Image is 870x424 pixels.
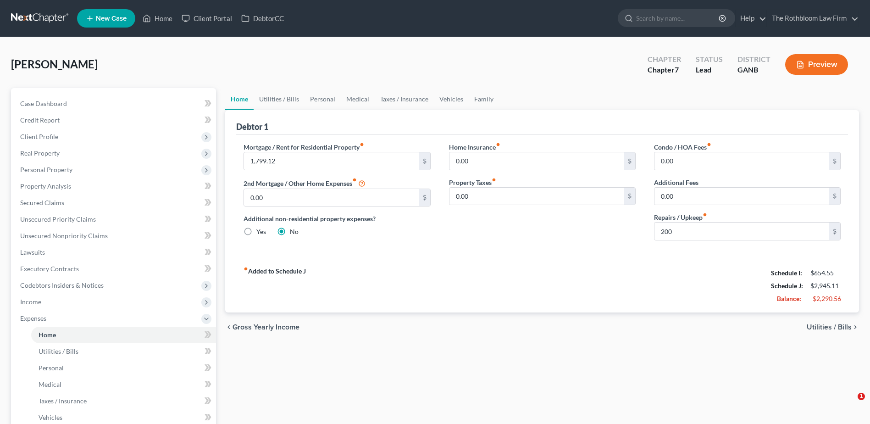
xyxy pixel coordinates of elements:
div: $ [419,189,430,206]
span: Gross Yearly Income [233,324,299,331]
div: $ [624,188,635,205]
input: -- [244,152,419,170]
a: Medical [31,376,216,393]
a: Personal [305,88,341,110]
i: chevron_left [225,324,233,331]
span: Home [39,331,56,339]
i: fiber_manual_record [496,142,500,147]
div: District [737,54,770,65]
label: Yes [256,227,266,236]
span: [PERSON_NAME] [11,57,98,71]
span: Vehicles [39,413,62,421]
strong: Schedule J: [771,282,803,290]
strong: Added to Schedule J [244,267,306,305]
span: Personal Property [20,166,72,173]
a: Medical [341,88,375,110]
a: Home [225,88,254,110]
button: chevron_left Gross Yearly Income [225,324,299,331]
label: Condo / HOA Fees [654,142,711,152]
input: -- [244,189,419,206]
div: $2,945.11 [810,281,841,290]
span: Unsecured Nonpriority Claims [20,232,108,240]
a: Executory Contracts [13,261,216,277]
a: Taxes / Insurance [31,393,216,409]
div: $ [624,152,635,170]
a: Vehicles [434,88,469,110]
span: Client Profile [20,133,58,140]
a: Personal [31,360,216,376]
strong: Schedule I: [771,269,802,277]
span: Lawsuits [20,248,45,256]
span: Expenses [20,314,46,322]
button: Utilities / Bills chevron_right [807,324,859,331]
div: $654.55 [810,268,841,278]
a: Home [138,10,177,27]
a: The Rothbloom Law Firm [767,10,859,27]
a: Secured Claims [13,195,216,211]
label: 2nd Mortgage / Other Home Expenses [244,178,366,189]
i: chevron_right [852,324,859,331]
a: Lawsuits [13,244,216,261]
span: Medical [39,380,61,388]
span: 1 [858,393,865,400]
input: -- [449,152,624,170]
label: Mortgage / Rent for Residential Property [244,142,364,152]
span: 7 [675,65,679,74]
button: Preview [785,54,848,75]
iframe: Intercom live chat [839,393,861,415]
input: -- [654,223,829,240]
label: Additional non-residential property expenses? [244,214,430,223]
i: fiber_manual_record [352,178,357,182]
span: Credit Report [20,116,60,124]
span: Utilities / Bills [39,347,78,355]
div: Chapter [648,65,681,75]
span: Personal [39,364,64,372]
a: Client Portal [177,10,237,27]
span: Secured Claims [20,199,64,206]
a: Case Dashboard [13,95,216,112]
span: Executory Contracts [20,265,79,273]
a: Unsecured Priority Claims [13,211,216,228]
a: Taxes / Insurance [375,88,434,110]
i: fiber_manual_record [707,142,711,147]
label: Property Taxes [449,178,496,187]
a: Utilities / Bills [31,343,216,360]
div: -$2,290.56 [810,294,841,303]
a: Help [736,10,766,27]
div: Status [696,54,723,65]
input: -- [654,188,829,205]
span: Unsecured Priority Claims [20,215,96,223]
span: Taxes / Insurance [39,397,87,405]
span: Utilities / Bills [807,324,852,331]
i: fiber_manual_record [360,142,364,147]
a: Utilities / Bills [254,88,305,110]
div: $ [829,188,840,205]
i: fiber_manual_record [244,267,248,271]
span: Codebtors Insiders & Notices [20,281,104,289]
div: GANB [737,65,770,75]
a: DebtorCC [237,10,288,27]
input: -- [654,152,829,170]
i: fiber_manual_record [492,178,496,182]
div: $ [419,152,430,170]
input: Search by name... [636,10,720,27]
div: Debtor 1 [236,121,268,132]
label: Additional Fees [654,178,698,187]
label: No [290,227,299,236]
div: $ [829,152,840,170]
a: Property Analysis [13,178,216,195]
a: Family [469,88,499,110]
input: -- [449,188,624,205]
div: Chapter [648,54,681,65]
strong: Balance: [777,295,801,302]
span: Case Dashboard [20,100,67,107]
span: Income [20,298,41,306]
a: Credit Report [13,112,216,128]
label: Home Insurance [449,142,500,152]
span: New Case [96,15,127,22]
span: Property Analysis [20,182,71,190]
span: Real Property [20,149,60,157]
a: Home [31,327,216,343]
label: Repairs / Upkeep [654,212,707,222]
a: Unsecured Nonpriority Claims [13,228,216,244]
